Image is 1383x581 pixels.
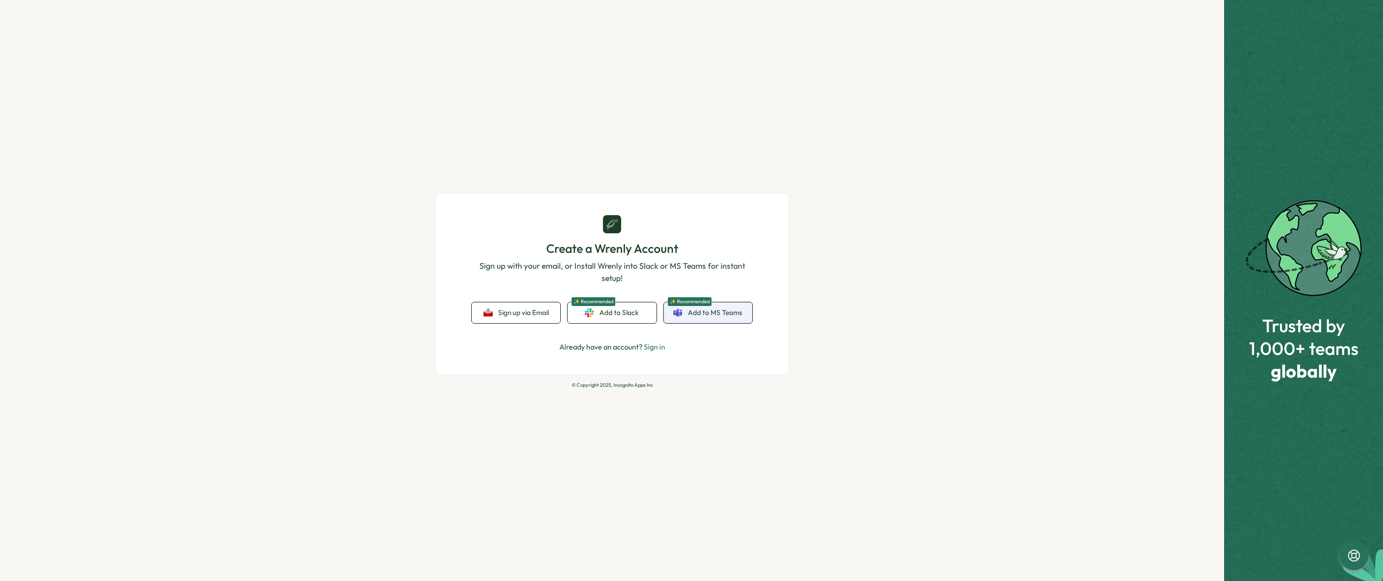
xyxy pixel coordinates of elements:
[435,382,789,388] p: © Copyright 2025, Incognito Apps Inc
[498,309,549,317] span: Sign up via Email
[667,297,712,306] span: ✨ Recommended
[664,302,752,323] a: ✨ RecommendedAdd to MS Teams
[472,302,560,323] button: Sign up via Email
[559,341,665,353] p: Already have an account?
[571,297,616,306] span: ✨ Recommended
[1249,361,1358,381] span: globally
[644,342,665,351] a: Sign in
[472,260,752,284] p: Sign up with your email, or Install Wrenly into Slack or MS Teams for instant setup!
[688,308,742,318] span: Add to MS Teams
[472,241,752,256] h1: Create a Wrenly Account
[599,308,639,318] span: Add to Slack
[568,302,656,323] a: ✨ RecommendedAdd to Slack
[1249,315,1358,335] span: Trusted by
[1249,338,1358,358] span: 1,000+ teams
